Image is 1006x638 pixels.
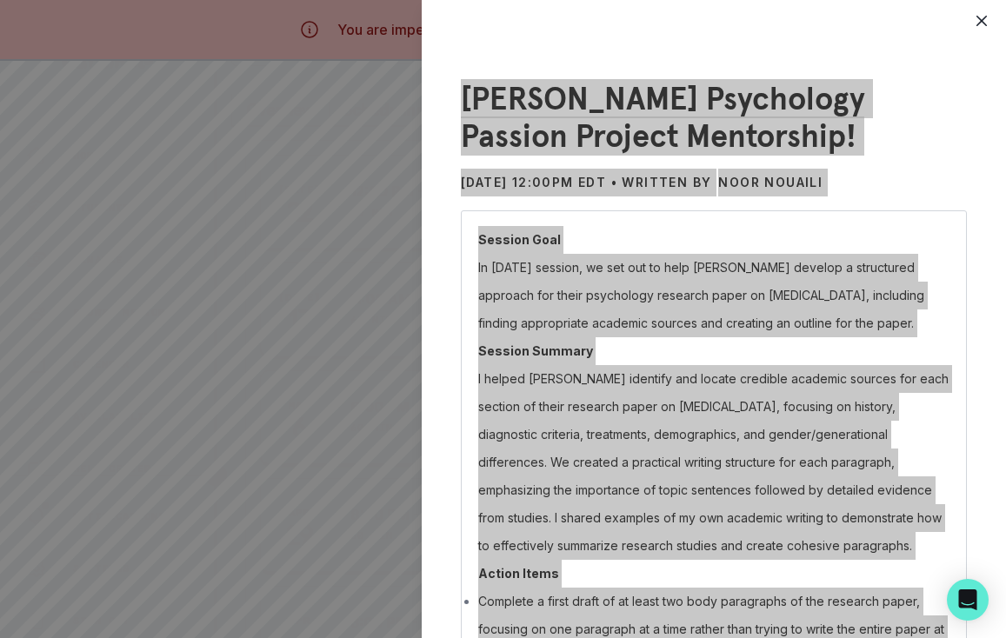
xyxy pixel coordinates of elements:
strong: Session Summary [478,343,593,358]
button: Close [968,7,996,35]
strong: Action Items [478,566,559,581]
p: I helped [PERSON_NAME] identify and locate credible academic sources for each section of their re... [478,365,949,560]
p: [DATE] 12:00PM EDT • Written by [461,169,711,196]
h3: [PERSON_NAME] Psychology Passion Project Mentorship! [461,80,967,155]
p: Noor Nouaili [718,169,823,196]
strong: Session Goal [478,232,561,247]
div: Open Intercom Messenger [947,579,989,621]
p: In [DATE] session, we set out to help [PERSON_NAME] develop a structured approach for their psych... [478,254,949,337]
